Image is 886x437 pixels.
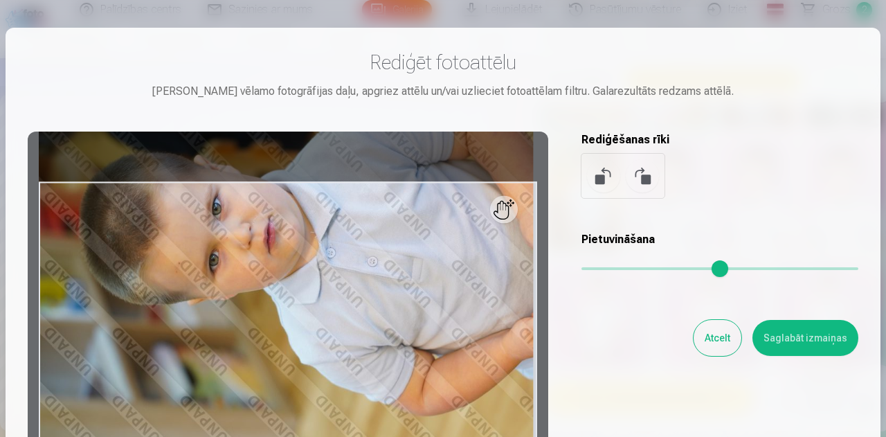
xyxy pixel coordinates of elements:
h5: Pietuvināšana [581,231,858,248]
button: Saglabāt izmaiņas [752,320,858,356]
h5: Rediģēšanas rīki [581,132,858,148]
h3: Rediģēt fotoattēlu [28,50,858,75]
button: Atcelt [694,320,741,356]
div: [PERSON_NAME] vēlamo fotogrāfijas daļu, apgriez attēlu un/vai uzlieciet fotoattēlam filtru. Galar... [28,83,858,100]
